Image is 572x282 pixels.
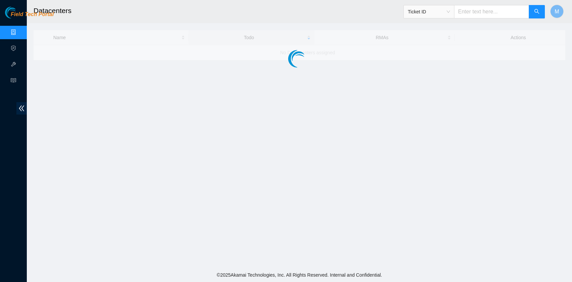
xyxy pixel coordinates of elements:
button: M [550,5,564,18]
span: search [534,9,539,15]
span: double-left [16,102,27,115]
span: Ticket ID [408,7,450,17]
span: read [11,75,16,88]
span: Field Tech Portal [11,11,54,18]
img: Akamai Technologies [5,7,34,18]
input: Enter text here... [454,5,529,18]
button: search [529,5,545,18]
a: Akamai TechnologiesField Tech Portal [5,12,54,21]
span: M [555,7,559,16]
footer: © 2025 Akamai Technologies, Inc. All Rights Reserved. Internal and Confidential. [27,268,572,282]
